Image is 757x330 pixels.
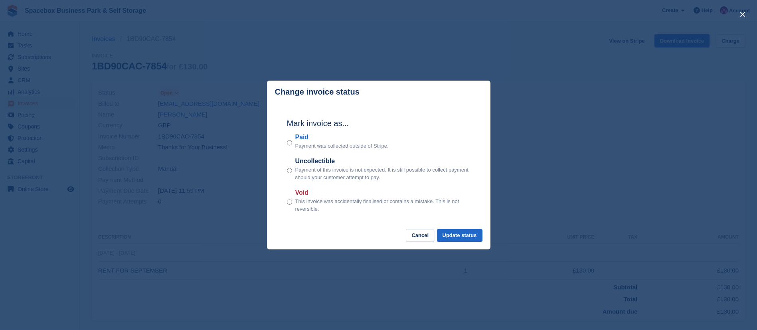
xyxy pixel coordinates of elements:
button: Update status [437,229,482,242]
h2: Mark invoice as... [287,117,470,129]
p: Payment of this invoice is not expected. It is still possible to collect payment should your cust... [295,166,470,182]
button: Cancel [406,229,434,242]
p: This invoice was accidentally finalised or contains a mistake. This is not reversible. [295,198,470,213]
label: Uncollectible [295,156,470,166]
p: Change invoice status [275,87,360,97]
label: Void [295,188,470,198]
p: Payment was collected outside of Stripe. [295,142,389,150]
button: close [736,8,749,21]
label: Paid [295,132,389,142]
